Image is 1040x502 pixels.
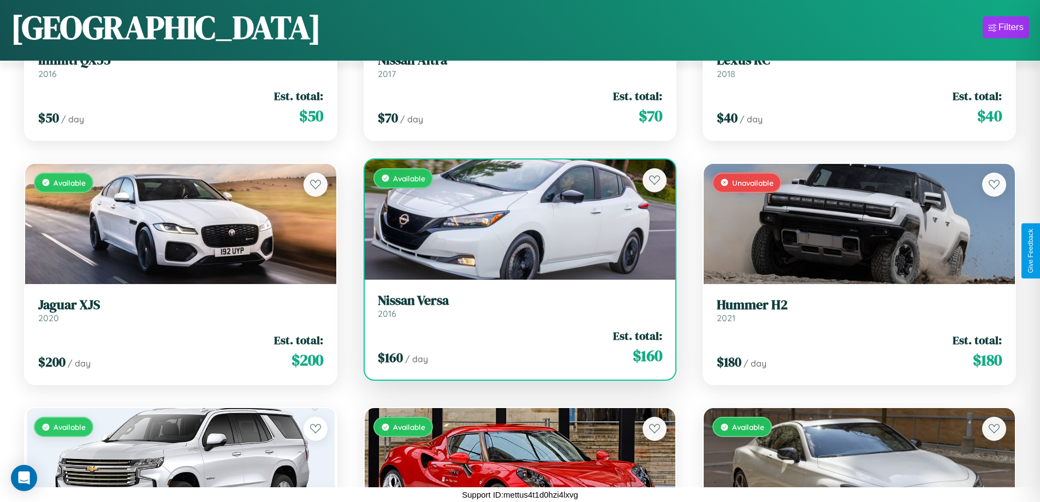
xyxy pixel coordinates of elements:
[11,465,37,491] div: Open Intercom Messenger
[378,293,663,309] h3: Nissan Versa
[274,88,323,104] span: Est. total:
[393,174,425,183] span: Available
[732,178,774,187] span: Unavailable
[717,109,738,127] span: $ 40
[378,293,663,320] a: Nissan Versa2016
[378,109,398,127] span: $ 70
[953,88,1002,104] span: Est. total:
[378,52,663,79] a: Nissan Altra2017
[38,353,66,371] span: $ 200
[717,312,735,323] span: 2021
[717,52,1002,79] a: Lexus RC2018
[462,487,578,502] p: Support ID: mettus4t1d0hzi4lxvg
[274,332,323,348] span: Est. total:
[54,422,86,432] span: Available
[717,52,1002,68] h3: Lexus RC
[717,353,741,371] span: $ 180
[953,332,1002,348] span: Est. total:
[38,68,57,79] span: 2016
[1027,229,1035,273] div: Give Feedback
[378,308,396,319] span: 2016
[68,358,91,369] span: / day
[613,88,662,104] span: Est. total:
[38,52,323,79] a: Infiniti QX552016
[717,297,1002,313] h3: Hummer H2
[405,353,428,364] span: / day
[38,312,59,323] span: 2020
[38,109,59,127] span: $ 50
[977,105,1002,127] span: $ 40
[54,178,86,187] span: Available
[61,114,84,125] span: / day
[717,68,735,79] span: 2018
[38,52,323,68] h3: Infiniti QX55
[38,297,323,324] a: Jaguar XJS2020
[740,114,763,125] span: / day
[299,105,323,127] span: $ 50
[378,349,403,367] span: $ 160
[999,22,1024,33] div: Filters
[744,358,766,369] span: / day
[400,114,423,125] span: / day
[633,345,662,367] span: $ 160
[378,52,663,68] h3: Nissan Altra
[292,349,323,371] span: $ 200
[613,328,662,344] span: Est. total:
[11,5,321,50] h1: [GEOGRAPHIC_DATA]
[378,68,396,79] span: 2017
[393,422,425,432] span: Available
[639,105,662,127] span: $ 70
[732,422,764,432] span: Available
[38,297,323,313] h3: Jaguar XJS
[973,349,1002,371] span: $ 180
[717,297,1002,324] a: Hummer H22021
[983,16,1029,38] button: Filters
